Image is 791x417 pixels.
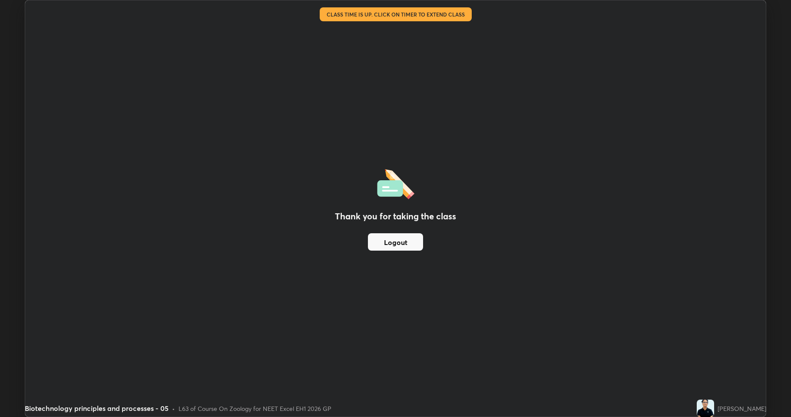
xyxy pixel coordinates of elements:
div: [PERSON_NAME] [718,404,766,413]
img: 44dbf02e4033470aa5e07132136bfb12.jpg [697,400,714,417]
div: Biotechnology principles and processes - 05 [25,403,169,414]
img: offlineFeedback.1438e8b3.svg [377,166,414,199]
div: • [172,404,175,413]
h2: Thank you for taking the class [335,210,456,223]
button: Logout [368,233,423,251]
div: L63 of Course On Zoology for NEET Excel EH1 2026 GP [179,404,331,413]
